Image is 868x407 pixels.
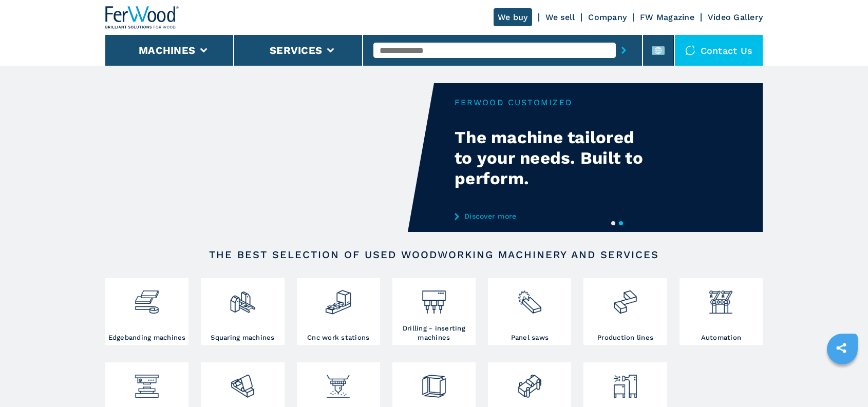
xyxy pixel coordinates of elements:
img: foratrici_inseritrici_2.png [420,281,447,316]
a: sharethis [828,335,854,361]
img: levigatrici_2.png [229,365,256,400]
h3: Edgebanding machines [108,333,186,342]
a: Squaring machines [201,278,284,345]
img: sezionatrici_2.png [516,281,543,316]
img: aspirazione_1.png [612,365,639,400]
a: Edgebanding machines [105,278,188,345]
a: Automation [680,278,763,345]
a: Video Gallery [708,12,763,22]
h3: Drilling - inserting machines [395,324,473,342]
button: 2 [619,221,623,225]
h3: Production lines [597,333,653,342]
a: Company [588,12,627,22]
h3: Squaring machines [211,333,274,342]
img: automazione.png [707,281,734,316]
img: lavorazione_porte_finestre_2.png [516,365,543,400]
h3: Cnc work stations [307,333,369,342]
h3: Panel saws [511,333,549,342]
img: verniciatura_1.png [325,365,352,400]
a: Drilling - inserting machines [392,278,476,345]
h3: Automation [701,333,742,342]
a: We buy [494,8,532,26]
h2: The best selection of used woodworking machinery and services [138,248,730,261]
img: linee_di_produzione_2.png [612,281,639,316]
video: Your browser does not support the video tag. [105,83,434,232]
button: Services [270,44,322,56]
a: We sell [545,12,575,22]
img: Ferwood [105,6,179,29]
img: bordatrici_1.png [133,281,160,316]
div: Contact us [675,35,763,66]
a: Panel saws [488,278,571,345]
button: submit-button [616,38,632,62]
a: Discover more [455,212,656,220]
img: Contact us [685,45,695,55]
a: Production lines [583,278,667,345]
img: centro_di_lavoro_cnc_2.png [325,281,352,316]
button: Machines [139,44,195,56]
img: pressa-strettoia.png [133,365,160,400]
a: FW Magazine [640,12,694,22]
iframe: Chat [824,361,860,399]
img: montaggio_imballaggio_2.png [420,365,447,400]
button: 1 [611,221,615,225]
img: squadratrici_2.png [229,281,256,316]
a: Cnc work stations [297,278,380,345]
